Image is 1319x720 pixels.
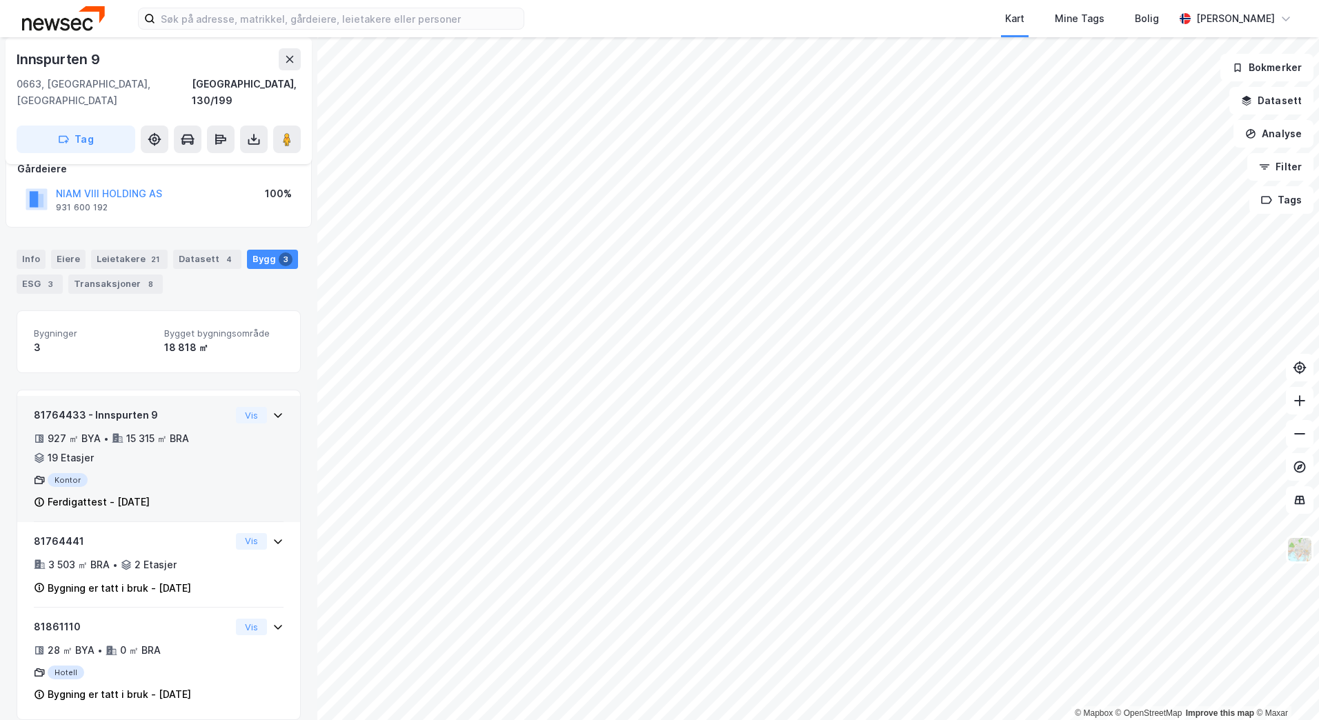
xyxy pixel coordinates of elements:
[1115,708,1182,718] a: OpenStreetMap
[1249,186,1313,214] button: Tags
[48,430,101,447] div: 927 ㎡ BYA
[279,252,292,266] div: 3
[48,580,191,597] div: Bygning er tatt i bruk - [DATE]
[236,407,267,423] button: Vis
[51,250,86,269] div: Eiere
[143,277,157,291] div: 8
[148,252,162,266] div: 21
[22,6,105,30] img: newsec-logo.f6e21ccffca1b3a03d2d.png
[1186,708,1254,718] a: Improve this map
[48,642,95,659] div: 28 ㎡ BYA
[91,250,168,269] div: Leietakere
[43,277,57,291] div: 3
[126,430,189,447] div: 15 315 ㎡ BRA
[1196,10,1275,27] div: [PERSON_NAME]
[1055,10,1104,27] div: Mine Tags
[68,274,163,294] div: Transaksjoner
[192,76,301,109] div: [GEOGRAPHIC_DATA], 130/199
[34,619,230,635] div: 81861110
[1287,537,1313,563] img: Z
[120,642,161,659] div: 0 ㎡ BRA
[48,494,150,510] div: Ferdigattest - [DATE]
[34,407,230,423] div: 81764433 - Innspurten 9
[17,161,300,177] div: Gårdeiere
[1135,10,1159,27] div: Bolig
[164,328,284,339] span: Bygget bygningsområde
[236,619,267,635] button: Vis
[103,433,109,444] div: •
[164,339,284,356] div: 18 818 ㎡
[112,559,118,570] div: •
[1075,708,1113,718] a: Mapbox
[17,76,192,109] div: 0663, [GEOGRAPHIC_DATA], [GEOGRAPHIC_DATA]
[265,186,292,202] div: 100%
[1233,120,1313,148] button: Analyse
[17,126,135,153] button: Tag
[1250,654,1319,720] div: Kontrollprogram for chat
[34,328,153,339] span: Bygninger
[236,533,267,550] button: Vis
[17,250,46,269] div: Info
[48,686,191,703] div: Bygning er tatt i bruk - [DATE]
[1220,54,1313,81] button: Bokmerker
[247,250,298,269] div: Bygg
[48,557,110,573] div: 3 503 ㎡ BRA
[155,8,524,29] input: Søk på adresse, matrikkel, gårdeiere, leietakere eller personer
[34,533,230,550] div: 81764441
[173,250,241,269] div: Datasett
[48,450,94,466] div: 19 Etasjer
[1247,153,1313,181] button: Filter
[34,339,153,356] div: 3
[1229,87,1313,114] button: Datasett
[1005,10,1024,27] div: Kart
[17,48,103,70] div: Innspurten 9
[1250,654,1319,720] iframe: Chat Widget
[222,252,236,266] div: 4
[97,645,103,656] div: •
[135,557,177,573] div: 2 Etasjer
[56,202,108,213] div: 931 600 192
[17,274,63,294] div: ESG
